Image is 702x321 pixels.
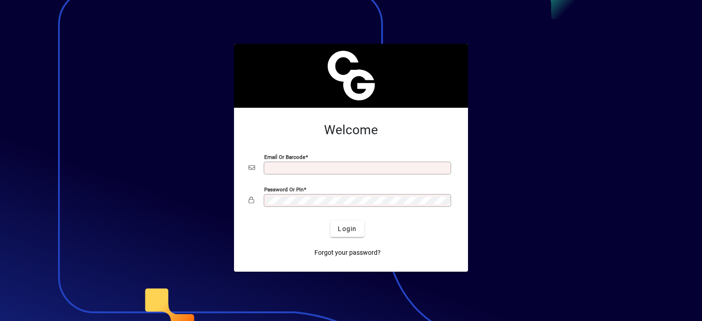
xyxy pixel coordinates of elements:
[249,122,453,138] h2: Welcome
[264,154,305,160] mat-label: Email or Barcode
[311,244,384,261] a: Forgot your password?
[264,186,303,193] mat-label: Password or Pin
[314,248,381,258] span: Forgot your password?
[338,224,356,234] span: Login
[330,221,364,237] button: Login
